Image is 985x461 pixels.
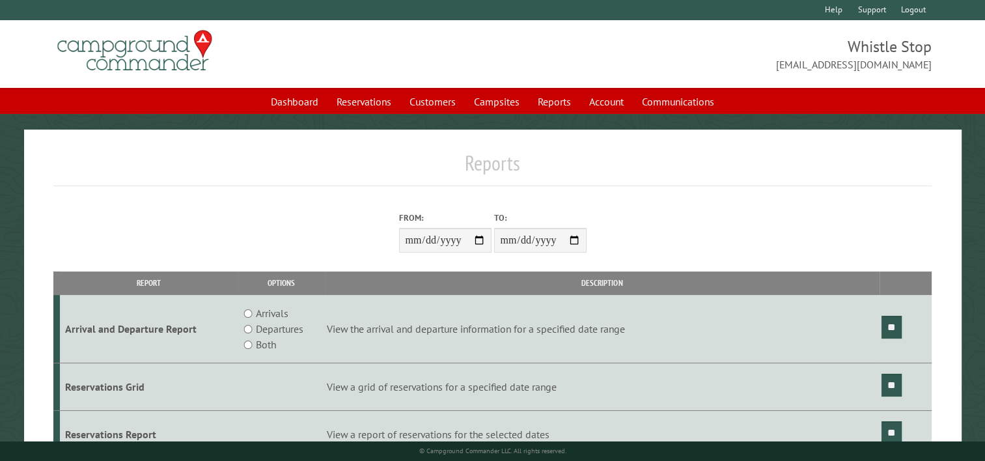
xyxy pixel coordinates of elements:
[530,89,579,114] a: Reports
[263,89,326,114] a: Dashboard
[329,89,399,114] a: Reservations
[399,212,492,224] label: From:
[325,272,880,294] th: Description
[466,89,527,114] a: Campsites
[256,321,303,337] label: Departures
[238,272,325,294] th: Options
[60,272,238,294] th: Report
[325,410,880,458] td: View a report of reservations for the selected dates
[256,337,276,352] label: Both
[53,25,216,76] img: Campground Commander
[256,305,288,321] label: Arrivals
[53,150,932,186] h1: Reports
[60,295,238,363] td: Arrival and Departure Report
[634,89,722,114] a: Communications
[494,212,587,224] label: To:
[325,363,880,411] td: View a grid of reservations for a specified date range
[419,447,566,455] small: © Campground Commander LLC. All rights reserved.
[60,410,238,458] td: Reservations Report
[493,36,932,72] span: Whistle Stop [EMAIL_ADDRESS][DOMAIN_NAME]
[402,89,464,114] a: Customers
[325,295,880,363] td: View the arrival and departure information for a specified date range
[60,363,238,411] td: Reservations Grid
[581,89,631,114] a: Account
